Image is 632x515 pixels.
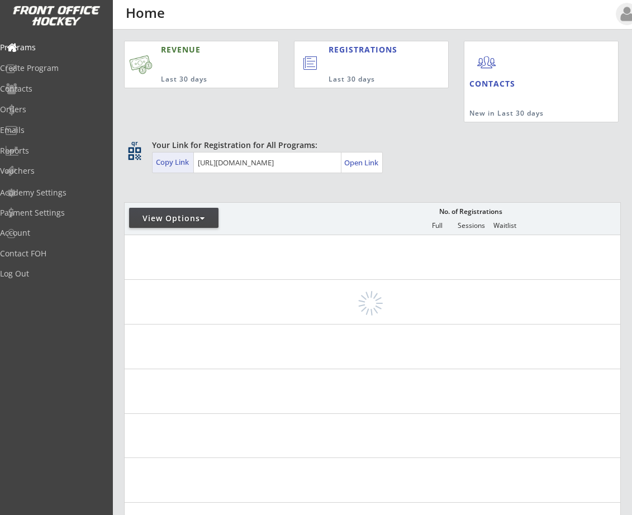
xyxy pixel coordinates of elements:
[469,78,520,89] div: CONTACTS
[126,145,143,162] button: qr_code
[161,75,234,84] div: Last 30 days
[329,75,402,84] div: Last 30 days
[344,158,379,168] div: Open Link
[344,155,379,170] a: Open Link
[488,222,521,230] div: Waitlist
[454,222,488,230] div: Sessions
[161,44,234,55] div: REVENUE
[127,140,141,147] div: qr
[129,213,218,224] div: View Options
[469,109,566,118] div: New in Last 30 days
[152,140,586,151] div: Your Link for Registration for All Programs:
[156,157,191,167] div: Copy Link
[420,222,454,230] div: Full
[436,208,505,216] div: No. of Registrations
[329,44,403,55] div: REGISTRATIONS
